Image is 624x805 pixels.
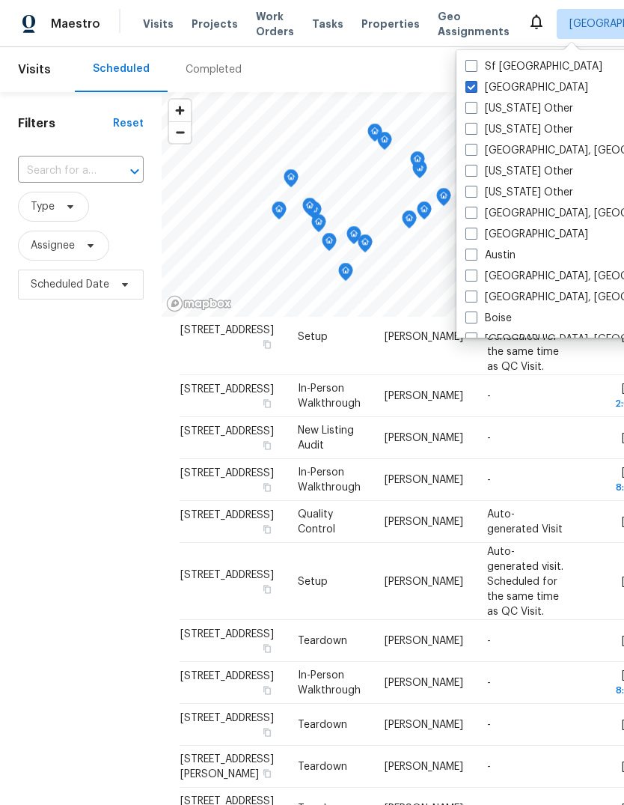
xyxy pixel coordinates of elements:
button: Zoom in [169,100,191,121]
a: Mapbox homepage [166,295,232,312]
div: Map marker [410,151,425,174]
span: Visits [18,53,51,86]
span: [STREET_ADDRESS][PERSON_NAME] [180,754,274,780]
span: Setup [298,331,328,341]
input: Search for an address... [18,160,102,183]
button: Copy Address [260,642,274,655]
label: [US_STATE] Other [465,101,573,116]
span: [STREET_ADDRESS] [180,569,274,580]
label: Austin [465,248,516,263]
span: [STREET_ADDRESS] [180,629,274,640]
span: [STREET_ADDRESS] [180,671,274,681]
span: Auto-generated visit. Scheduled for the same time as QC Visit. [487,546,563,616]
label: [US_STATE] Other [465,164,573,179]
span: Quality Control [298,509,335,535]
label: [GEOGRAPHIC_DATA] [465,227,588,242]
label: [US_STATE] Other [465,122,573,137]
div: Reset [113,116,144,131]
label: [GEOGRAPHIC_DATA] [465,80,588,95]
span: [PERSON_NAME] [385,762,463,772]
button: Copy Address [260,767,274,780]
span: Teardown [298,720,347,730]
button: Copy Address [260,523,274,536]
span: Work Orders [256,9,294,39]
div: Map marker [367,124,382,147]
span: Auto-generated Visit [487,509,563,535]
canvas: Map [162,92,561,317]
span: Projects [192,16,238,31]
div: Map marker [272,201,287,225]
span: [STREET_ADDRESS] [180,510,274,520]
div: Scheduled [93,61,150,76]
span: Tasks [312,19,343,29]
span: Teardown [298,636,347,646]
label: Sf [GEOGRAPHIC_DATA] [465,59,602,74]
div: Map marker [417,201,432,225]
span: Visits [143,16,174,31]
button: Copy Address [260,397,274,410]
span: [STREET_ADDRESS] [180,713,274,723]
div: Completed [186,62,242,77]
button: Zoom out [169,121,191,143]
span: [STREET_ADDRESS] [180,384,274,395]
span: Properties [361,16,420,31]
span: Auto-generated visit. Scheduled for the same time as QC Visit. [487,301,563,371]
button: Open [124,161,145,182]
span: [PERSON_NAME] [385,475,463,485]
span: [PERSON_NAME] [385,517,463,527]
span: - [487,762,491,772]
span: Assignee [31,238,75,253]
span: [STREET_ADDRESS] [180,324,274,335]
span: In-Person Walkthrough [298,467,361,493]
span: [PERSON_NAME] [385,678,463,688]
button: Copy Address [260,726,274,739]
span: [PERSON_NAME] [385,720,463,730]
span: Type [31,199,55,214]
span: In-Person Walkthrough [298,383,361,409]
span: - [487,391,491,401]
span: [PERSON_NAME] [385,636,463,646]
span: Geo Assignments [438,9,510,39]
h1: Filters [18,116,113,131]
span: Scheduled Date [31,277,109,292]
span: - [487,433,491,443]
div: Map marker [436,188,451,211]
button: Copy Address [260,582,274,595]
button: Copy Address [260,684,274,697]
span: - [487,720,491,730]
button: Copy Address [260,337,274,350]
div: Map marker [284,169,299,192]
label: [US_STATE] Other [465,185,573,200]
span: In-Person Walkthrough [298,670,361,696]
span: [PERSON_NAME] [385,433,463,443]
div: Map marker [302,198,317,221]
span: Setup [298,576,328,586]
span: Zoom out [169,122,191,143]
div: Map marker [346,226,361,249]
div: Map marker [358,234,373,258]
span: [PERSON_NAME] [385,391,463,401]
div: Map marker [338,263,353,286]
span: - [487,475,491,485]
label: Boise [465,311,512,326]
span: Teardown [298,762,347,772]
span: [STREET_ADDRESS] [180,426,274,437]
span: [PERSON_NAME] [385,576,463,586]
button: Copy Address [260,439,274,452]
span: - [487,636,491,646]
div: Map marker [377,132,392,155]
div: Map marker [322,233,337,256]
span: - [487,678,491,688]
span: Maestro [51,16,100,31]
div: Map marker [311,214,326,237]
div: Map marker [402,210,417,234]
span: New Listing Audit [298,425,354,451]
span: [STREET_ADDRESS] [180,468,274,479]
button: Copy Address [260,481,274,494]
span: [PERSON_NAME] [385,331,463,341]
